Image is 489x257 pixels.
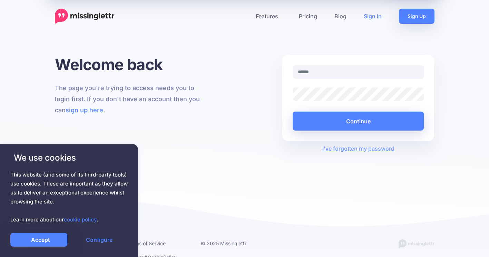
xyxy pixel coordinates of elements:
a: Blog [326,9,355,24]
a: Pricing [290,9,326,24]
a: Sign Up [399,9,434,24]
h1: Welcome back [55,55,207,74]
span: This website (and some of its third-party tools) use cookies. These are important as they allow u... [10,170,128,224]
a: I've forgotten my password [322,145,394,152]
a: Configure [71,233,128,247]
a: Sign In [355,9,390,24]
a: Features [247,9,290,24]
a: sign up here [66,106,103,114]
span: We use cookies [10,152,128,164]
a: Accept [10,233,67,247]
p: The page you're trying to access needs you to login first. If you don't have an account then you ... [55,83,207,116]
button: Continue [293,112,424,131]
li: © 2025 Missinglettr [201,239,264,248]
a: cookie policy [64,216,97,223]
a: Terms of Service [128,240,166,246]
